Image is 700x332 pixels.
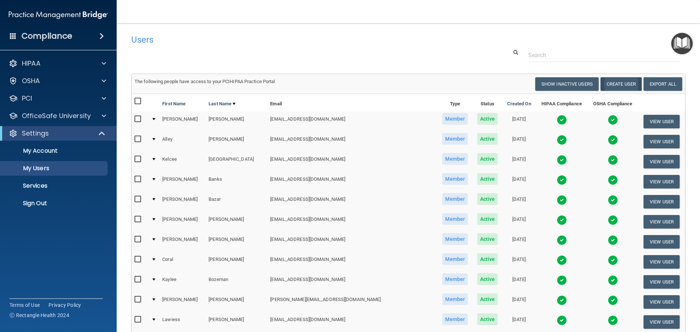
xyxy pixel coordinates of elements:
td: [PERSON_NAME] [206,232,267,252]
button: View User [643,235,680,249]
td: [DATE] [502,272,536,292]
td: [DATE] [502,252,536,272]
span: Member [442,273,468,285]
span: Member [442,313,468,325]
p: Services [5,182,104,190]
span: Active [477,113,498,125]
button: View User [643,155,680,168]
img: tick.e7d51cea.svg [557,155,567,165]
td: Bazar [206,192,267,212]
span: Member [442,233,468,245]
a: Terms of Use [9,301,40,309]
a: OfficeSafe University [9,112,106,120]
img: tick.e7d51cea.svg [608,255,618,265]
span: Active [477,173,498,185]
p: OSHA [22,77,40,85]
td: [DATE] [502,312,536,332]
button: Show Inactive Users [535,77,599,91]
td: [DATE] [502,192,536,212]
button: View User [643,275,680,289]
a: HIPAA [9,59,106,68]
td: [DATE] [502,112,536,132]
td: [PERSON_NAME] [206,212,267,232]
td: [PERSON_NAME] [206,132,267,152]
button: View User [643,135,680,148]
img: tick.e7d51cea.svg [608,275,618,285]
td: [DATE] [502,232,536,252]
input: Search [528,48,680,62]
span: Member [442,173,468,185]
img: tick.e7d51cea.svg [608,115,618,125]
h4: Users [131,35,450,44]
img: tick.e7d51cea.svg [608,235,618,245]
span: Active [477,133,498,145]
span: Active [477,153,498,165]
span: Ⓒ Rectangle Health 2024 [9,312,69,319]
td: [EMAIL_ADDRESS][DOMAIN_NAME] [267,132,437,152]
a: Last Name [209,99,236,108]
td: Bozeman [206,272,267,292]
p: PCI [22,94,32,103]
td: [PERSON_NAME] [159,192,206,212]
button: Open Resource Center [671,33,693,54]
td: [PERSON_NAME] [159,212,206,232]
td: [EMAIL_ADDRESS][DOMAIN_NAME] [267,152,437,172]
p: My Users [5,165,104,172]
img: tick.e7d51cea.svg [557,235,567,245]
img: tick.e7d51cea.svg [608,175,618,185]
a: First Name [162,99,186,108]
span: Member [442,193,468,205]
span: Active [477,253,498,265]
a: PCI [9,94,106,103]
th: Status [472,94,502,112]
button: Create User [600,77,642,91]
th: HIPAA Compliance [536,94,588,112]
img: tick.e7d51cea.svg [608,215,618,225]
td: [EMAIL_ADDRESS][DOMAIN_NAME] [267,312,437,332]
img: tick.e7d51cea.svg [557,215,567,225]
td: Lawiess [159,312,206,332]
p: Settings [22,129,49,138]
td: Alley [159,132,206,152]
span: Member [442,113,468,125]
td: Kaylee [159,272,206,292]
button: View User [643,195,680,208]
span: Active [477,233,498,245]
td: [PERSON_NAME] [159,112,206,132]
td: [PERSON_NAME] [159,232,206,252]
p: OfficeSafe University [22,112,91,120]
h4: Compliance [22,31,72,41]
span: Active [477,273,498,285]
span: The following people have access to your PCIHIPAA Practice Portal [135,79,275,84]
td: [PERSON_NAME] [206,312,267,332]
span: Active [477,193,498,205]
td: Kelcee [159,152,206,172]
span: Member [442,213,468,225]
td: [PERSON_NAME] [206,252,267,272]
span: Active [477,293,498,305]
span: Active [477,213,498,225]
iframe: Drift Widget Chat Controller [574,280,691,309]
img: tick.e7d51cea.svg [557,135,567,145]
img: tick.e7d51cea.svg [557,255,567,265]
a: Export All [643,77,682,91]
span: Member [442,153,468,165]
td: [PERSON_NAME] [206,292,267,312]
span: Member [442,293,468,305]
a: Created On [507,99,531,108]
p: My Account [5,147,104,155]
button: View User [643,115,680,128]
td: [EMAIL_ADDRESS][DOMAIN_NAME] [267,232,437,252]
p: Sign Out [5,200,104,207]
img: tick.e7d51cea.svg [557,175,567,185]
img: PMB logo [9,8,108,22]
a: Settings [9,129,106,138]
td: [GEOGRAPHIC_DATA] [206,152,267,172]
a: OSHA [9,77,106,85]
td: [DATE] [502,212,536,232]
img: tick.e7d51cea.svg [557,295,567,305]
button: View User [643,315,680,329]
button: View User [643,175,680,188]
a: Privacy Policy [48,301,81,309]
img: tick.e7d51cea.svg [557,315,567,325]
